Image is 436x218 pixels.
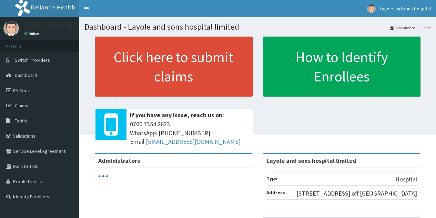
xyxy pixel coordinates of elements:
img: User Image [367,4,376,13]
svg: audio-loading [98,171,109,181]
img: User Image [3,21,19,36]
a: Click here to submit claims [95,37,253,97]
a: How to Identify Enrollees [263,37,421,97]
a: Dashboard [390,25,415,31]
b: If you have any issue, reach us on: [130,111,224,119]
span: Tariffs [15,118,27,124]
span: Switch Providers [15,57,50,63]
b: Address [266,189,285,196]
p: Layole and sons Hospital [24,22,91,29]
span: 0700 7354 2623 WhatsApp: [PHONE_NUMBER] Email: [130,120,249,146]
strong: Layole and sons hospital limited [266,157,356,165]
li: Here [416,25,431,31]
span: Claims [15,102,28,109]
span: Layole and sons Hospital [380,6,431,12]
b: Type [266,175,278,181]
p: Hospital [395,175,417,184]
h1: Dashboard - Layole and sons hospital limited [84,22,431,31]
a: [EMAIL_ADDRESS][DOMAIN_NAME] [146,138,241,146]
b: Administrators [98,157,140,165]
p: [STREET_ADDRESS] off [GEOGRAPHIC_DATA] [296,189,417,198]
span: Dashboard [15,72,37,78]
a: Online [24,31,41,36]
